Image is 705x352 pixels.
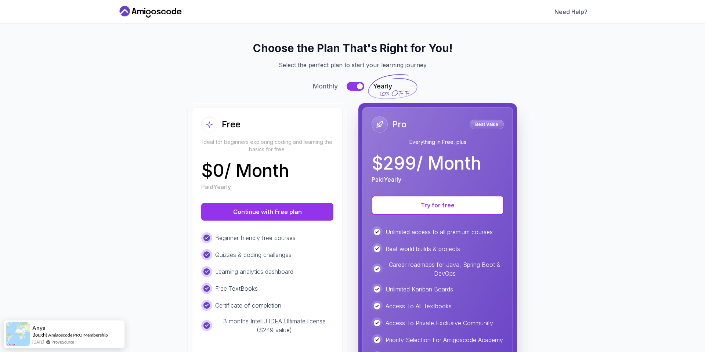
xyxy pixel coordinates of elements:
p: Paid Yearly [372,175,401,184]
p: Free TextBooks [215,284,258,293]
img: provesource social proof notification image [6,322,30,346]
h2: Choose the Plan That's Right for You! [126,41,579,55]
a: ProveSource [51,339,74,345]
p: Access To Private Exclusive Community [386,319,493,327]
p: Priority Selection For Amigoscode Academy [386,335,503,344]
h2: Free [222,119,241,130]
a: Need Help? [554,7,587,16]
p: Unlimited access to all premium courses [386,228,493,236]
span: Anya [32,325,46,331]
p: Everything in Free, plus [372,138,504,146]
p: Access To All Textbooks [386,302,452,311]
p: Certificate of completion [215,301,281,310]
p: Learning analytics dashboard [215,267,293,276]
button: Continue with Free plan [201,203,333,221]
p: Ideal for beginners exploring coding and learning the basics for free. [201,138,333,153]
p: Quizzes & coding challenges [215,250,292,259]
p: $ 0 / Month [201,162,289,179]
p: $ 299 / Month [372,155,481,172]
span: Monthly [313,81,338,91]
p: Career roadmaps for Java, Spring Boot & DevOps [386,260,504,278]
span: Bought [32,332,47,338]
span: [DATE] [32,339,44,345]
p: Beginner friendly free courses [215,233,296,242]
p: Best Value [471,121,503,128]
p: Real-world builds & projects [386,244,460,253]
p: Select the perfect plan to start your learning journey [126,61,579,69]
h2: Pro [392,119,406,130]
button: Try for free [372,196,504,215]
p: Paid Yearly [201,182,231,191]
p: 3 months IntelliJ IDEA Ultimate license ($249 value) [215,317,333,334]
p: Unlimited Kanban Boards [386,285,453,294]
a: Amigoscode PRO Membership [48,332,108,338]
